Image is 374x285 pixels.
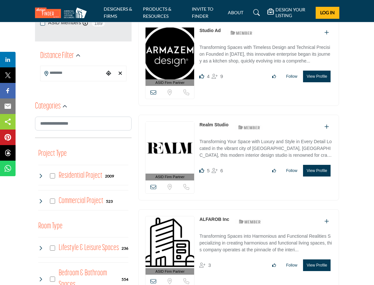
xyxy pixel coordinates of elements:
span: 189 [91,19,106,27]
span: 3 [208,262,211,268]
h2: Distance Filter [40,50,74,62]
span: 4 [207,74,209,79]
a: Transforming Spaces into Harmonious and Functional Realities Specializing in creating harmonious ... [199,229,332,255]
a: Add To List [324,219,329,224]
div: DESIGN YOUR LISTING [267,7,311,18]
a: PRODUCTS & RESOURCES [143,6,171,19]
a: Add To List [324,124,329,130]
a: ASID Firm Partner [146,122,194,180]
div: Clear search location [116,67,125,81]
input: Search Category [35,117,132,131]
i: Likes [199,168,204,173]
p: Transforming Spaces into Harmonious and Functional Realities Specializing in creating harmonious ... [199,233,332,255]
i: Likes [199,74,204,79]
div: 523 Results For Commercial Project [106,198,113,204]
a: Transforming Your Space with Luxury and Style in Every Detail Located in the vibrant city of [GEO... [199,134,332,160]
button: Log In [316,7,339,19]
p: Realm Studio [199,121,228,128]
div: 236 Results For Lifestyle & Leisure Spaces [122,245,128,251]
span: 9 [220,74,223,79]
a: ABOUT [228,10,243,15]
h2: Categories [35,101,61,112]
input: Select Commercial Project checkbox [50,199,55,204]
input: Select Bedroom & Bathroom Spaces checkbox [50,277,55,282]
a: ASID Firm Partner [146,216,194,275]
span: ASID Firm Partner [156,174,185,180]
img: ASID Members Badge Icon [235,123,264,131]
div: 2009 Results For Residential Project [105,173,114,179]
button: Room Type [38,220,63,233]
p: Transforming Spaces with Timeless Design and Technical Precision Founded in [DATE], this innovati... [199,44,332,66]
img: ALFAROB Inc [146,216,194,268]
p: ALFAROB Inc [199,216,229,223]
input: Select Lifestyle & Leisure Spaces checkbox [50,245,55,251]
img: ASID Members Badge Icon [235,218,264,226]
button: Like listing [268,71,280,82]
button: View Profile [303,165,331,177]
a: Studio Ad [199,28,221,33]
div: Followers [212,167,223,175]
label: ASID Members [48,19,81,27]
a: Transforming Spaces with Timeless Design and Technical Precision Founded in [DATE], this innovati... [199,40,332,66]
a: Realm Studio [199,122,228,127]
a: Add To List [324,30,329,35]
b: 2009 [105,174,114,178]
input: Search Location [41,67,104,79]
img: Studio Ad [146,28,194,79]
button: Like listing [268,260,280,271]
img: Site Logo [35,7,90,18]
input: ASID Members checkbox [40,21,45,26]
a: INVITE TO FINDER [192,6,213,19]
a: ASID Firm Partner [146,28,194,86]
span: 5 [207,168,209,173]
span: ASID Firm Partner [156,269,185,274]
h4: Commercial Project: Involve the design, construction, or renovation of spaces used for business p... [59,195,103,207]
b: 236 [122,246,128,251]
img: ASID Members Badge Icon [227,29,256,37]
div: Followers [199,261,211,269]
p: Studio Ad [199,27,221,34]
span: ASID Firm Partner [156,80,185,85]
input: Select Residential Project checkbox [50,173,55,178]
p: Transforming Your Space with Luxury and Style in Every Detail Located in the vibrant city of [GEO... [199,138,332,160]
div: 554 Results For Bedroom & Bathroom Spaces [122,276,128,282]
b: 523 [106,199,113,204]
h5: DESIGN YOUR LISTING [275,7,311,18]
a: ALFAROB Inc [199,217,229,222]
button: Project Type [38,148,67,160]
h4: Lifestyle & Leisure Spaces: Lifestyle & Leisure Spaces [59,242,119,254]
button: Like listing [268,165,280,176]
a: Search [247,7,264,18]
div: Choose your current location [104,67,113,81]
b: 554 [122,277,128,282]
span: 6 [220,168,223,173]
button: Follow [282,71,302,82]
button: View Profile [303,71,331,82]
a: DESIGNERS & FIRMS [104,6,132,19]
span: Log In [320,10,335,15]
img: Realm Studio [146,122,194,174]
button: Follow [282,165,302,176]
button: Follow [282,260,302,271]
div: Followers [212,73,223,80]
h4: Residential Project: Types of projects range from simple residential renovations to highly comple... [59,170,102,181]
button: View Profile [303,259,331,271]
